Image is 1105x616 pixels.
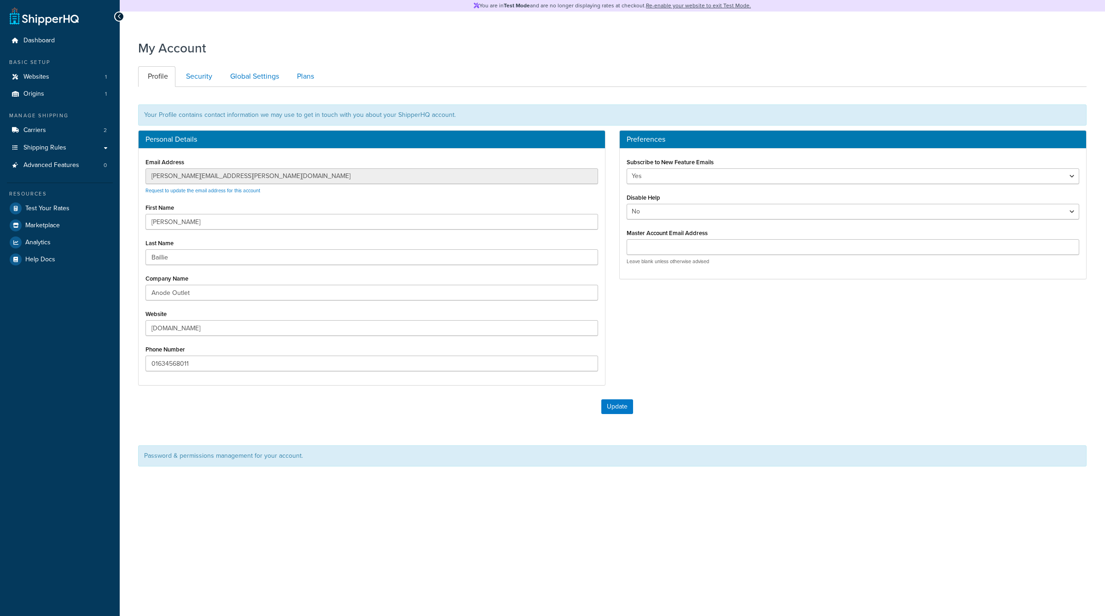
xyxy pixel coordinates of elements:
[25,239,51,247] span: Analytics
[23,144,66,152] span: Shipping Rules
[104,127,107,134] span: 2
[23,161,79,169] span: Advanced Features
[105,90,107,98] span: 1
[504,1,530,10] strong: Test Mode
[7,251,113,268] a: Help Docs
[627,194,660,201] label: Disable Help
[25,256,55,264] span: Help Docs
[23,73,49,81] span: Websites
[23,90,44,98] span: Origins
[7,234,113,251] a: Analytics
[138,66,175,87] a: Profile
[145,187,260,194] a: Request to update the email address for this account
[10,7,79,25] a: ShipperHQ Home
[7,69,113,86] a: Websites 1
[7,200,113,217] a: Test Your Rates
[7,122,113,139] li: Carriers
[138,445,1087,466] div: Password & permissions management for your account.
[11,74,20,80] i: Your website is disabled and in test mode. Re-enable your website to return rates at checkout.
[7,58,113,66] div: Basic Setup
[7,139,113,156] a: Shipping Rules
[7,86,113,103] a: Origins 1
[627,230,708,236] label: Master Account Email Address
[145,311,167,317] label: Website
[7,69,113,86] li: Websites
[7,190,113,198] div: Resources
[25,222,60,230] span: Marketplace
[145,346,185,353] label: Phone Number
[23,37,55,45] span: Dashboard
[145,275,188,282] label: Company Name
[23,127,46,134] span: Carriers
[105,73,107,81] span: 1
[601,399,633,414] button: Update
[7,157,113,174] a: Advanced Features 0
[646,1,751,10] a: Re-enable your website to exit Test Mode.
[627,258,1079,265] p: Leave blank unless otherwise advised
[145,159,184,166] label: Email Address
[7,217,113,234] a: Marketplace
[104,161,107,169] span: 0
[221,66,286,87] a: Global Settings
[138,104,1087,126] div: Your Profile contains contact information we may use to get in touch with you about your ShipperH...
[145,135,598,144] h3: Personal Details
[7,86,113,103] li: Origins
[145,204,174,211] label: First Name
[627,159,714,166] label: Subscribe to New Feature Emails
[25,205,70,213] span: Test Your Rates
[138,39,206,57] h1: My Account
[145,240,174,247] label: Last Name
[7,122,113,139] a: Carriers 2
[627,135,1079,144] h3: Preferences
[7,157,113,174] li: Advanced Features
[287,66,321,87] a: Plans
[7,32,113,49] a: Dashboard
[7,112,113,120] div: Manage Shipping
[176,66,220,87] a: Security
